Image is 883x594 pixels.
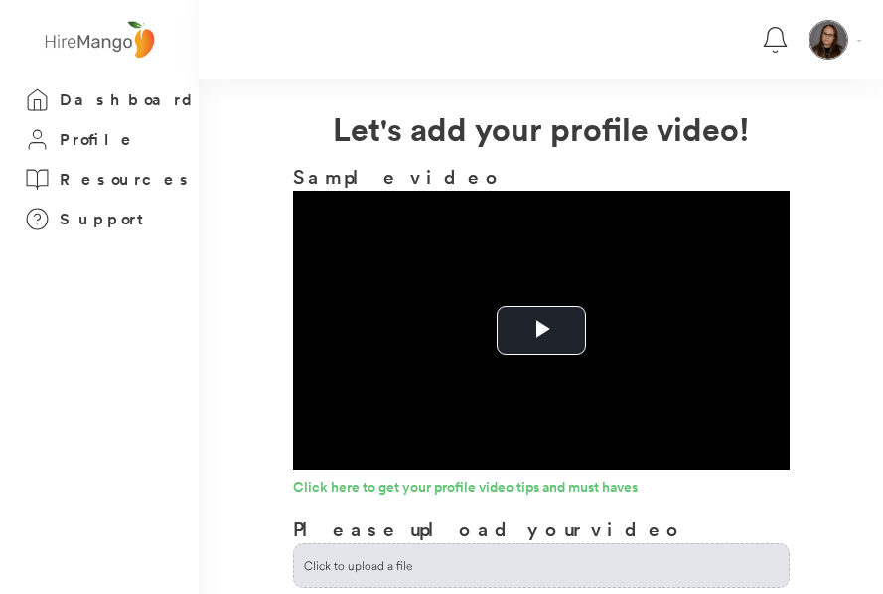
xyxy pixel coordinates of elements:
h3: Profile [60,127,137,152]
h3: Dashboard [60,87,199,112]
h3: Please upload your video [293,515,685,543]
h3: Support [60,207,153,231]
img: logo%20-%20hiremango%20gray.png [39,17,160,64]
img: Captura%20de%20tela%202025-09-05%20140000.png [809,21,847,59]
img: Vector [857,40,861,42]
h3: Resources [60,167,194,192]
h3: Sample video [293,162,790,191]
h2: Let's add your profile video! [199,104,883,152]
div: Video Player [293,191,790,470]
a: Click here to get your profile video tips and must haves [293,480,790,500]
